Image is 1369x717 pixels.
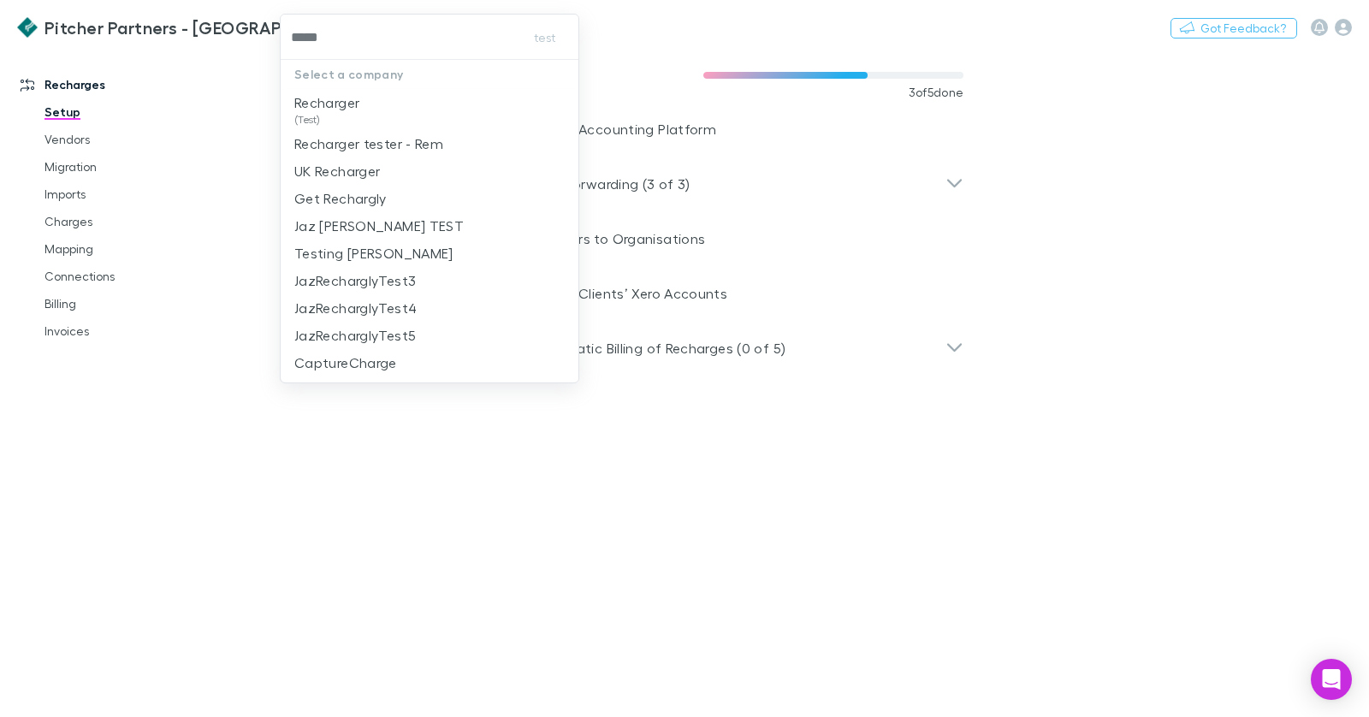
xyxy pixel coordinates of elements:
p: Recharger tester - Rem [294,133,443,154]
p: JazRecharglyTest4 [294,298,417,318]
span: test [534,27,555,48]
div: Open Intercom Messenger [1311,659,1352,700]
p: Jaz [PERSON_NAME] TEST [294,216,464,236]
p: CaptureCharge [294,353,397,373]
button: test [517,27,572,48]
p: Testing [PERSON_NAME] [294,243,453,264]
p: JazRecharglyTest3 [294,270,416,291]
p: Get Rechargly [294,188,387,209]
p: UK Recharger [294,161,380,181]
p: JazRecharglyTest5 [294,325,416,346]
p: Recharger [294,92,359,113]
span: (Test) [294,113,359,127]
p: Select a company [281,60,578,89]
